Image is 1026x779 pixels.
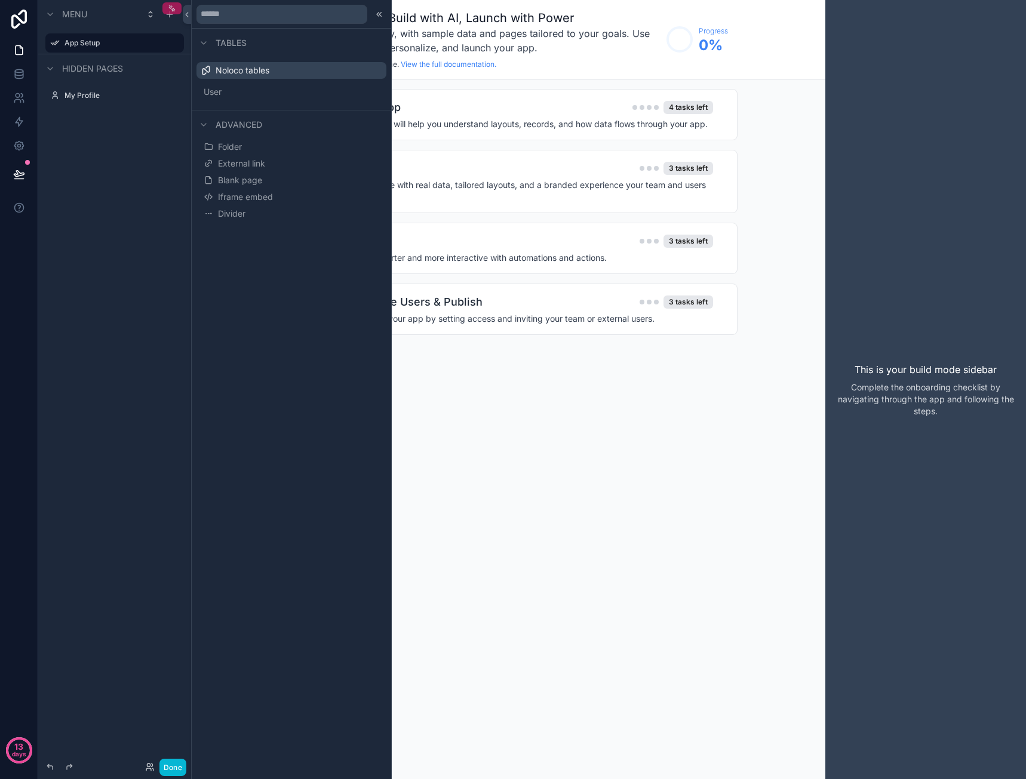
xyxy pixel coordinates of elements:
[201,138,382,155] button: Folder
[218,174,262,186] span: Blank page
[201,189,382,205] button: Iframe embed
[216,37,247,49] span: Tables
[218,208,245,220] span: Divider
[204,86,222,98] span: User
[218,158,265,170] span: External link
[279,26,661,55] h3: Your Noloco app is ready, with sample data and pages tailored to your goals. Use these steps to i...
[699,26,728,36] span: Progress
[62,63,123,75] span: Hidden pages
[12,746,26,762] p: days
[218,191,273,203] span: Iframe embed
[201,155,382,172] button: External link
[62,8,87,20] span: Menu
[201,205,382,222] button: Divider
[401,60,496,69] a: View the full documentation.
[855,362,997,377] p: This is your build mode sidebar
[159,759,186,776] button: Done
[216,64,269,76] span: Noloco tables
[216,119,262,131] span: Advanced
[279,10,661,26] h1: Noloco Quickstart: Build with AI, Launch with Power
[699,36,728,55] span: 0 %
[201,84,382,100] button: User
[201,172,382,189] button: Blank page
[835,381,1016,417] p: Complete the onboarding checklist by navigating through the app and following the steps.
[64,91,182,100] label: My Profile
[218,141,242,153] span: Folder
[64,38,177,48] label: App Setup
[14,741,23,753] p: 13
